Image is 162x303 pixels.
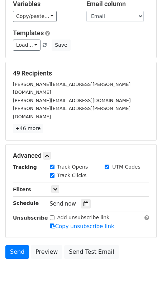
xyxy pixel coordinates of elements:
a: Copy unsubscribe link [50,223,114,230]
a: Templates [13,29,44,37]
a: Send [5,245,29,259]
a: Load... [13,40,40,51]
small: [PERSON_NAME][EMAIL_ADDRESS][PERSON_NAME][DOMAIN_NAME] [13,106,130,119]
label: Add unsubscribe link [57,214,110,221]
span: Send now [50,201,76,207]
a: +46 more [13,124,43,133]
h5: Advanced [13,152,149,160]
iframe: Chat Widget [126,268,162,303]
small: [PERSON_NAME][EMAIL_ADDRESS][DOMAIN_NAME] [13,98,131,103]
strong: Filters [13,187,31,192]
label: UTM Codes [112,163,140,171]
a: Send Test Email [64,245,119,259]
strong: Tracking [13,164,37,170]
label: Track Clicks [57,172,87,179]
h5: 49 Recipients [13,69,149,77]
label: Track Opens [57,163,88,171]
strong: Schedule [13,200,39,206]
button: Save [52,40,70,51]
small: [PERSON_NAME][EMAIL_ADDRESS][PERSON_NAME][DOMAIN_NAME] [13,82,130,95]
a: Copy/paste... [13,11,57,22]
strong: Unsubscribe [13,215,48,221]
a: Preview [31,245,62,259]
